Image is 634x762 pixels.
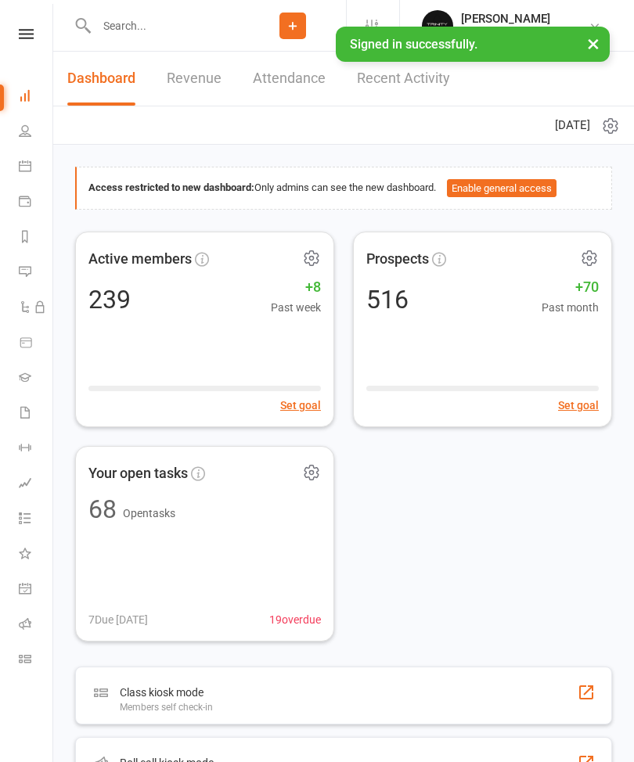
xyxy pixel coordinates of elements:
span: +8 [271,276,321,299]
button: Set goal [558,397,599,414]
div: Trinity BJJ Pty Ltd [461,26,550,40]
input: Search... [92,15,240,37]
a: Reports [19,221,54,256]
div: Class kiosk mode [120,683,213,702]
a: People [19,115,54,150]
a: Roll call kiosk mode [19,608,54,643]
span: +70 [542,276,599,299]
span: Active members [88,248,192,271]
a: What's New [19,537,54,573]
a: Dashboard [19,80,54,115]
button: Enable general access [447,179,557,198]
span: 7 Due [DATE] [88,611,148,628]
a: Attendance [253,52,326,106]
span: Signed in successfully. [350,37,477,52]
span: Open tasks [123,507,175,519]
a: Recent Activity [357,52,450,106]
span: Your open tasks [88,462,188,485]
a: Assessments [19,467,54,502]
a: Calendar [19,150,54,185]
div: 239 [88,287,131,312]
button: Set goal [280,397,321,414]
a: General attendance kiosk mode [19,573,54,608]
a: Product Sales [19,326,54,361]
a: Dashboard [67,52,135,106]
span: Past week [271,299,321,316]
a: Payments [19,185,54,221]
span: 19 overdue [269,611,321,628]
div: 516 [366,287,409,312]
img: thumb_image1712106278.png [422,10,453,41]
div: [PERSON_NAME] [461,12,550,26]
a: Class kiosk mode [19,643,54,678]
span: Past month [542,299,599,316]
a: Revenue [167,52,222,106]
div: Only admins can see the new dashboard. [88,179,600,198]
button: × [579,27,607,60]
span: [DATE] [555,116,590,135]
div: 68 [88,497,117,522]
span: Prospects [366,248,429,271]
strong: Access restricted to new dashboard: [88,182,254,193]
div: Members self check-in [120,702,213,713]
